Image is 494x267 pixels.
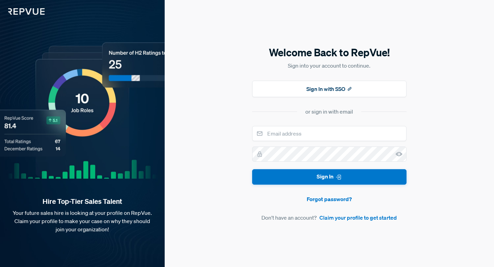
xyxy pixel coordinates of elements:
article: Don't have an account? [252,213,407,222]
a: Claim your profile to get started [319,213,397,222]
p: Your future sales hire is looking at your profile on RepVue. Claim your profile to make your case... [11,209,154,233]
a: Forgot password? [252,195,407,203]
input: Email address [252,126,407,141]
h5: Welcome Back to RepVue! [252,45,407,60]
strong: Hire Top-Tier Sales Talent [11,197,154,206]
button: Sign In with SSO [252,81,407,97]
p: Sign into your account to continue. [252,61,407,70]
div: or sign in with email [305,107,353,116]
button: Sign In [252,169,407,185]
